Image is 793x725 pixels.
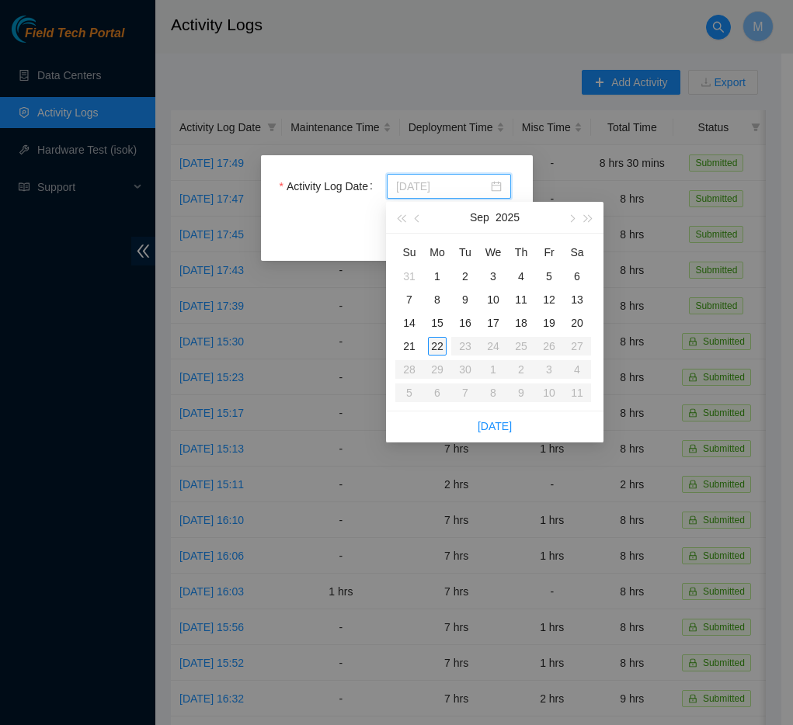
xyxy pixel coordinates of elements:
[507,240,535,265] th: Th
[395,288,423,311] td: 2025-09-07
[507,288,535,311] td: 2025-09-11
[563,311,591,335] td: 2025-09-20
[423,288,451,311] td: 2025-09-08
[451,265,479,288] td: 2025-09-02
[484,314,503,332] div: 17
[423,311,451,335] td: 2025-09-15
[563,240,591,265] th: Sa
[568,290,586,309] div: 13
[395,265,423,288] td: 2025-08-31
[428,267,447,286] div: 1
[496,202,520,233] button: 2025
[470,202,489,233] button: Sep
[400,290,419,309] div: 7
[428,314,447,332] div: 15
[428,290,447,309] div: 8
[507,265,535,288] td: 2025-09-04
[451,311,479,335] td: 2025-09-16
[456,314,475,332] div: 16
[479,288,507,311] td: 2025-09-10
[563,288,591,311] td: 2025-09-13
[484,267,503,286] div: 3
[484,290,503,309] div: 10
[540,290,558,309] div: 12
[507,311,535,335] td: 2025-09-18
[456,290,475,309] div: 9
[563,265,591,288] td: 2025-09-06
[423,335,451,358] td: 2025-09-22
[512,314,530,332] div: 18
[400,314,419,332] div: 14
[540,314,558,332] div: 19
[535,288,563,311] td: 2025-09-12
[568,267,586,286] div: 6
[535,265,563,288] td: 2025-09-05
[535,240,563,265] th: Fr
[512,267,530,286] div: 4
[512,290,530,309] div: 11
[479,311,507,335] td: 2025-09-17
[456,267,475,286] div: 2
[400,337,419,356] div: 21
[478,420,512,432] a: [DATE]
[423,265,451,288] td: 2025-09-01
[423,240,451,265] th: Mo
[451,240,479,265] th: Tu
[280,174,379,199] label: Activity Log Date
[395,240,423,265] th: Su
[535,311,563,335] td: 2025-09-19
[479,240,507,265] th: We
[395,335,423,358] td: 2025-09-21
[540,267,558,286] div: 5
[395,311,423,335] td: 2025-09-14
[479,265,507,288] td: 2025-09-03
[396,178,488,195] input: Activity Log Date
[400,267,419,286] div: 31
[568,314,586,332] div: 20
[428,337,447,356] div: 22
[451,288,479,311] td: 2025-09-09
